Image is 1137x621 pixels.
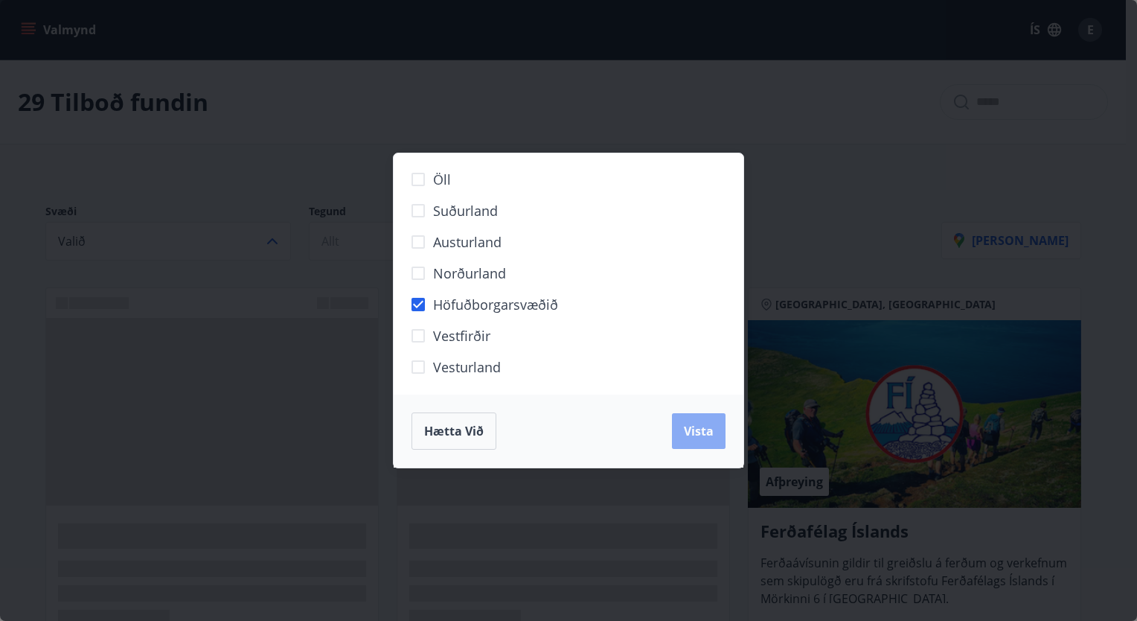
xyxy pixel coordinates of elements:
[433,326,490,345] span: Vestfirðir
[433,357,501,377] span: Vesturland
[433,295,558,314] span: Höfuðborgarsvæðið
[672,413,726,449] button: Vista
[433,264,506,283] span: Norðurland
[411,413,496,450] button: Hætta við
[684,423,714,439] span: Vista
[433,201,498,220] span: Suðurland
[424,423,484,439] span: Hætta við
[433,232,502,252] span: Austurland
[433,170,451,189] span: Öll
